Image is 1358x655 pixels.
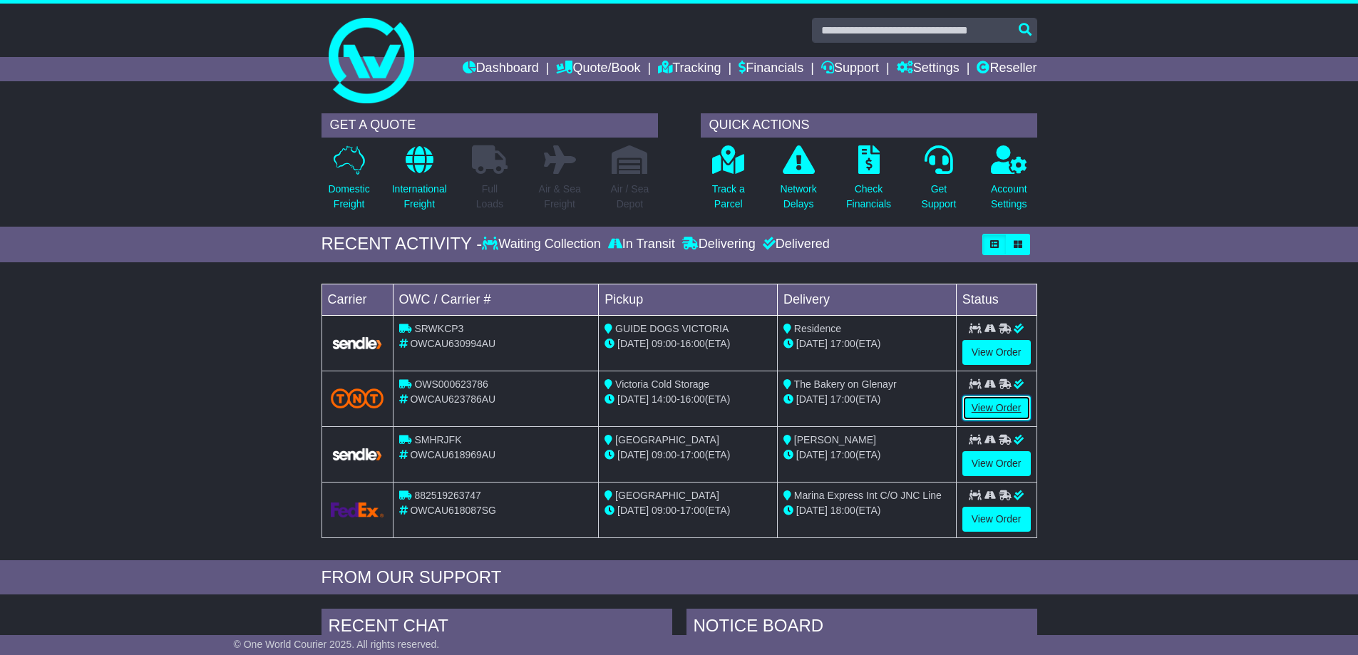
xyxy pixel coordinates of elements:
td: Carrier [322,284,393,315]
span: [DATE] [796,393,828,405]
img: TNT_Domestic.png [331,388,384,408]
span: [GEOGRAPHIC_DATA] [615,434,719,445]
span: OWCAU623786AU [410,393,495,405]
a: GetSupport [920,145,957,220]
a: View Order [962,451,1031,476]
div: (ETA) [783,448,950,463]
span: Residence [794,323,841,334]
span: 18:00 [830,505,855,516]
span: [DATE] [796,449,828,460]
span: The Bakery on Glenayr [794,378,897,390]
p: Full Loads [472,182,508,212]
div: - (ETA) [605,503,771,518]
span: © One World Courier 2025. All rights reserved. [234,639,440,650]
td: OWC / Carrier # [393,284,599,315]
span: OWCAU618087SG [410,505,496,516]
span: [DATE] [796,505,828,516]
span: OWCAU618969AU [410,449,495,460]
span: [DATE] [796,338,828,349]
a: DomesticFreight [327,145,370,220]
span: 14:00 [652,393,677,405]
a: Settings [897,57,960,81]
a: InternationalFreight [391,145,448,220]
span: 09:00 [652,449,677,460]
div: In Transit [605,237,679,252]
a: Financials [739,57,803,81]
p: Air / Sea Depot [611,182,649,212]
div: - (ETA) [605,336,771,351]
td: Delivery [777,284,956,315]
span: SMHRJFK [414,434,461,445]
p: Domestic Freight [328,182,369,212]
span: 17:00 [680,449,705,460]
img: GetCarrierServiceLogo [331,502,384,517]
p: International Freight [392,182,447,212]
td: Pickup [599,284,778,315]
a: AccountSettings [990,145,1028,220]
span: 16:00 [680,338,705,349]
div: FROM OUR SUPPORT [322,567,1037,588]
div: GET A QUOTE [322,113,658,138]
span: 09:00 [652,505,677,516]
span: [DATE] [617,505,649,516]
span: 17:00 [830,393,855,405]
span: 09:00 [652,338,677,349]
div: (ETA) [783,503,950,518]
span: Victoria Cold Storage [615,378,709,390]
p: Air & Sea Freight [539,182,581,212]
a: Dashboard [463,57,539,81]
span: GUIDE DOGS VICTORIA [615,323,729,334]
span: 17:00 [830,449,855,460]
span: [DATE] [617,449,649,460]
span: 16:00 [680,393,705,405]
p: Network Delays [780,182,816,212]
span: OWCAU630994AU [410,338,495,349]
span: 17:00 [830,338,855,349]
p: Get Support [921,182,956,212]
span: OWS000623786 [414,378,488,390]
a: View Order [962,340,1031,365]
div: Delivered [759,237,830,252]
td: Status [956,284,1036,315]
div: (ETA) [783,336,950,351]
p: Check Financials [846,182,891,212]
img: GetCarrierServiceLogo [331,447,384,462]
div: (ETA) [783,392,950,407]
span: SRWKCP3 [414,323,463,334]
div: Delivering [679,237,759,252]
div: RECENT CHAT [322,609,672,647]
a: CheckFinancials [845,145,892,220]
a: NetworkDelays [779,145,817,220]
a: Tracking [658,57,721,81]
a: Support [821,57,879,81]
div: Waiting Collection [482,237,604,252]
div: RECENT ACTIVITY - [322,234,483,254]
p: Account Settings [991,182,1027,212]
div: NOTICE BOARD [686,609,1037,647]
a: Reseller [977,57,1036,81]
a: Track aParcel [711,145,746,220]
div: QUICK ACTIONS [701,113,1037,138]
span: 882519263747 [414,490,480,501]
a: Quote/Book [556,57,640,81]
a: View Order [962,507,1031,532]
span: 17:00 [680,505,705,516]
span: [DATE] [617,393,649,405]
div: - (ETA) [605,448,771,463]
span: [PERSON_NAME] [794,434,876,445]
span: [GEOGRAPHIC_DATA] [615,490,719,501]
span: Marina Express Int C/O JNC Line [794,490,942,501]
span: [DATE] [617,338,649,349]
a: View Order [962,396,1031,421]
p: Track a Parcel [712,182,745,212]
img: GetCarrierServiceLogo [331,336,384,351]
div: - (ETA) [605,392,771,407]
